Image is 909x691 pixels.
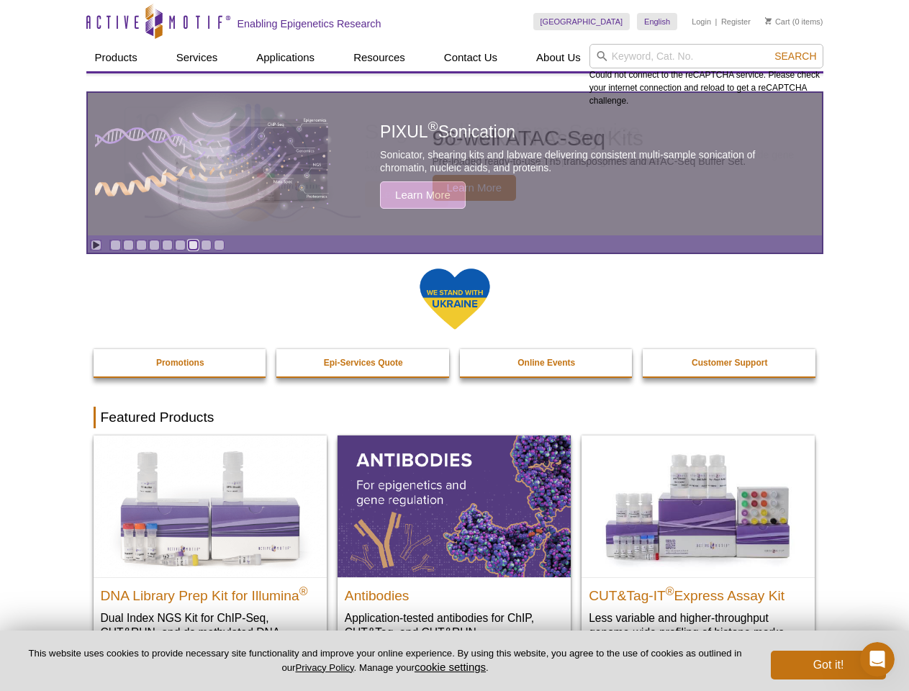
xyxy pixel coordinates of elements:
a: Cart [765,17,790,27]
input: Keyword, Cat. No. [589,44,823,68]
a: Customer Support [643,349,817,376]
button: Got it! [771,651,886,679]
strong: Epi-Services Quote [324,358,403,368]
img: Your Cart [765,17,772,24]
a: Services [168,44,227,71]
div: Could not connect to the reCAPTCHA service. Please check your internet connection and reload to g... [589,44,823,107]
sup: ® [666,584,674,597]
sup: ® [299,584,308,597]
h2: Antibodies [345,582,564,603]
strong: Promotions [156,358,204,368]
h2: DNA Library Prep Kit for Illumina [101,582,320,603]
p: Dual Index NGS Kit for ChIP-Seq, CUT&RUN, and ds methylated DNA assays. [101,610,320,654]
img: We Stand With Ukraine [419,267,491,331]
a: Privacy Policy [295,662,353,673]
p: Application-tested antibodies for ChIP, CUT&Tag, and CUT&RUN. [345,610,564,640]
a: Online Events [460,349,634,376]
a: Go to slide 5 [162,240,173,250]
p: Less variable and higher-throughput genome-wide profiling of histone marks​. [589,610,808,640]
a: Epi-Services Quote [276,349,451,376]
a: Go to slide 1 [110,240,121,250]
a: Go to slide 7 [188,240,199,250]
a: Toggle autoplay [91,240,101,250]
a: CUT&Tag-IT® Express Assay Kit CUT&Tag-IT®Express Assay Kit Less variable and higher-throughput ge... [582,435,815,654]
button: Search [770,50,820,63]
a: Go to slide 6 [175,240,186,250]
img: CUT&Tag-IT® Express Assay Kit [582,435,815,577]
img: DNA Library Prep Kit for Illumina [94,435,327,577]
span: Search [774,50,816,62]
a: All Antibodies Antibodies Application-tested antibodies for ChIP, CUT&Tag, and CUT&RUN. [338,435,571,654]
a: Contact Us [435,44,506,71]
h2: Featured Products [94,407,816,428]
a: [GEOGRAPHIC_DATA] [533,13,630,30]
button: cookie settings [415,661,486,673]
li: (0 items) [765,13,823,30]
a: Go to slide 9 [214,240,225,250]
strong: Customer Support [692,358,767,368]
a: Register [721,17,751,27]
img: All Antibodies [338,435,571,577]
a: Go to slide 4 [149,240,160,250]
h2: Enabling Epigenetics Research [238,17,381,30]
h2: CUT&Tag-IT Express Assay Kit [589,582,808,603]
a: About Us [528,44,589,71]
a: Go to slide 8 [201,240,212,250]
a: DNA Library Prep Kit for Illumina DNA Library Prep Kit for Illumina® Dual Index NGS Kit for ChIP-... [94,435,327,668]
a: Resources [345,44,414,71]
a: Login [692,17,711,27]
p: This website uses cookies to provide necessary site functionality and improve your online experie... [23,647,747,674]
a: Applications [248,44,323,71]
a: Go to slide 2 [123,240,134,250]
a: Promotions [94,349,268,376]
strong: Online Events [517,358,575,368]
a: Go to slide 3 [136,240,147,250]
li: | [715,13,718,30]
a: Products [86,44,146,71]
a: English [637,13,677,30]
iframe: Intercom live chat [860,642,895,677]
